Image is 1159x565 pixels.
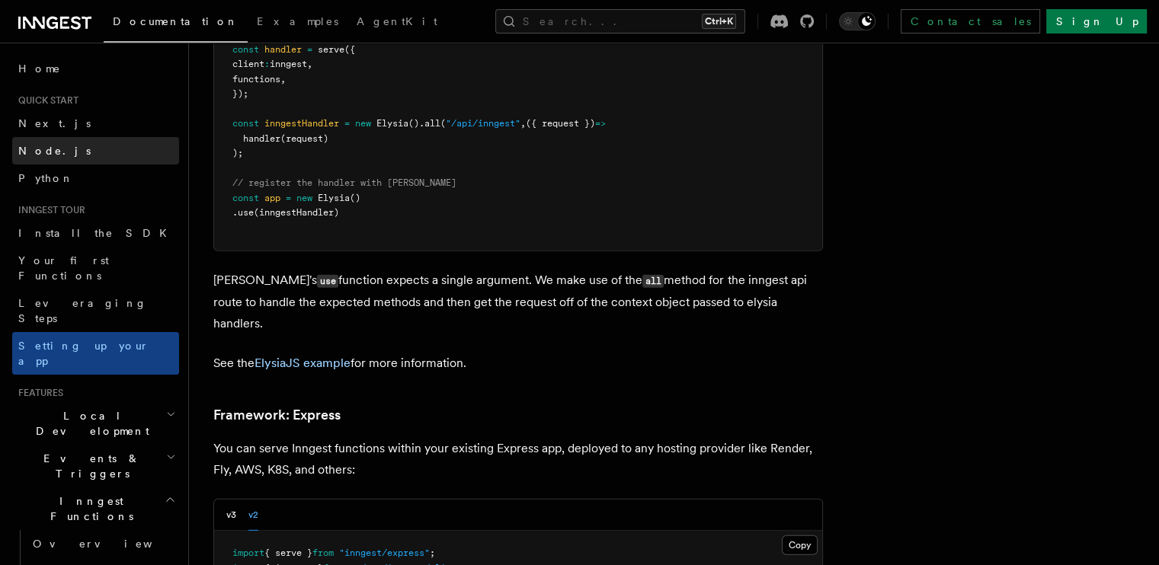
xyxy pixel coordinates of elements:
span: Events & Triggers [12,451,166,481]
span: Home [18,61,61,76]
span: { serve } [264,547,312,558]
span: Python [18,172,74,184]
span: Documentation [113,15,239,27]
span: Next.js [18,117,91,129]
span: Local Development [12,408,166,439]
button: Events & Triggers [12,445,179,487]
a: Install the SDK [12,219,179,247]
span: AgentKit [357,15,437,27]
span: , [280,74,286,85]
span: Overview [33,538,190,550]
p: See the for more information. [213,353,823,374]
a: ElysiaJS example [255,356,351,370]
span: import [232,547,264,558]
p: [PERSON_NAME]'s function expects a single argument. We make use of the method for the inngest api... [213,270,823,334]
span: ; [430,547,435,558]
a: Next.js [12,110,179,137]
span: inngestHandler [264,118,339,129]
span: Setting up your app [18,340,149,367]
span: }); [232,88,248,99]
span: "inngest/express" [339,547,430,558]
span: ); [232,148,243,158]
span: , [520,118,526,129]
span: .use [232,207,254,218]
span: new [296,193,312,203]
span: Your first Functions [18,254,109,282]
span: Node.js [18,145,91,157]
a: Your first Functions [12,247,179,289]
span: Leveraging Steps [18,297,147,324]
span: ({ [344,44,355,55]
span: new [355,118,371,129]
span: Features [12,387,63,399]
span: () [408,118,419,129]
span: Inngest Functions [12,493,165,524]
a: AgentKit [347,5,447,41]
a: Home [12,55,179,82]
span: ( [440,118,446,129]
span: const [232,193,259,203]
code: use [317,275,338,288]
a: Node.js [12,137,179,164]
span: Inngest tour [12,204,85,216]
span: Elysia [318,193,350,203]
a: Sign Up [1046,9,1147,34]
span: handler [243,133,280,144]
span: const [232,118,259,129]
span: () [350,193,360,203]
kbd: Ctrl+K [702,14,736,29]
p: You can serve Inngest functions within your existing Express app, deployed to any hosting provide... [213,438,823,480]
a: Documentation [104,5,248,43]
span: (inngestHandler) [254,207,339,218]
span: Quick start [12,94,78,107]
button: Toggle dark mode [839,12,876,30]
span: functions [232,74,280,85]
span: => [595,118,606,129]
a: Leveraging Steps [12,289,179,332]
button: Local Development [12,402,179,445]
span: = [307,44,312,55]
span: app [264,193,280,203]
a: Contact sales [901,9,1040,34]
span: inngest [270,59,307,69]
a: Python [12,164,179,192]
span: = [344,118,350,129]
button: v3 [226,500,236,531]
span: "/api/inngest" [446,118,520,129]
button: Copy [782,535,818,555]
button: Inngest Functions [12,487,179,530]
button: Search...Ctrl+K [495,9,745,34]
span: .all [419,118,440,129]
span: Elysia [376,118,408,129]
span: // register the handler with [PERSON_NAME] [232,177,456,188]
span: const [232,44,259,55]
span: (request) [280,133,328,144]
span: : [264,59,270,69]
code: all [642,275,664,288]
span: handler [264,44,302,55]
span: client [232,59,264,69]
span: Install the SDK [18,227,176,239]
span: serve [318,44,344,55]
span: from [312,547,334,558]
span: ({ request }) [526,118,595,129]
a: Examples [248,5,347,41]
span: Examples [257,15,338,27]
button: v2 [248,500,258,531]
a: Framework: Express [213,404,341,426]
span: = [286,193,291,203]
a: Overview [27,530,179,557]
span: , [307,59,312,69]
a: Setting up your app [12,332,179,375]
